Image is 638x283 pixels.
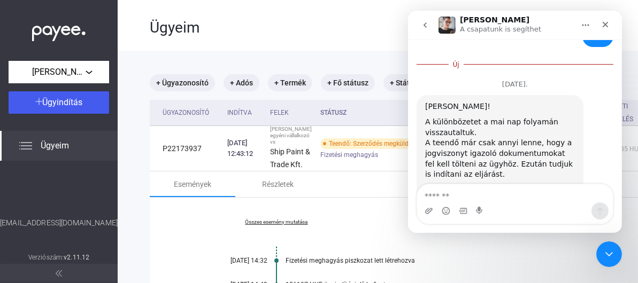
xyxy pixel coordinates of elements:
span: [PERSON_NAME] egyéni vállalkozó [32,66,86,78]
div: Ügyeim [150,19,512,37]
th: Státusz [316,100,495,126]
mat-chip: + Fő státusz [321,74,375,91]
div: Felek [270,106,312,119]
img: plus-white.svg [35,98,43,105]
div: Teendő: Szerződés megküldése [320,138,421,149]
div: Indítva [227,106,262,119]
img: list.svg [19,139,32,152]
button: Ügyindítás [9,91,109,114]
mat-chip: + Termék [268,74,312,91]
mat-chip: + Ügyazonosító [150,74,215,91]
iframe: Intercom live chat [596,241,622,267]
div: [PERSON_NAME] egyéni vállalkozó vs [270,126,312,145]
img: arrow-double-left-grey.svg [56,270,62,277]
div: Események [174,178,211,191]
img: white-payee-white-dot.svg [32,20,86,42]
div: Ügyazonosító [163,106,209,119]
strong: Ship Paint & Trade Kft. [270,147,310,169]
div: [DATE] 14:32 [203,257,267,264]
div: Ügyazonosító [163,106,219,119]
div: Indítva [227,106,252,119]
mat-chip: + Státusz [383,74,428,91]
div: Fizetési meghagyás piszkozat lett létrehozva [286,257,633,264]
td: P22173937 [150,126,223,171]
mat-chip: + Adós [224,74,259,91]
button: [PERSON_NAME] egyéni vállalkozó [9,61,109,83]
a: Összes esemény mutatása [203,219,350,225]
div: [DATE] 12:43:12 [227,138,262,159]
strong: v2.11.12 [64,254,89,261]
span: Ügyindítás [43,97,83,107]
div: Felek [270,106,289,119]
iframe: Intercom live chat [408,11,622,233]
div: Részletek [263,178,294,191]
span: Fizetési meghagyás [320,148,378,161]
span: Ügyeim [41,139,69,152]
